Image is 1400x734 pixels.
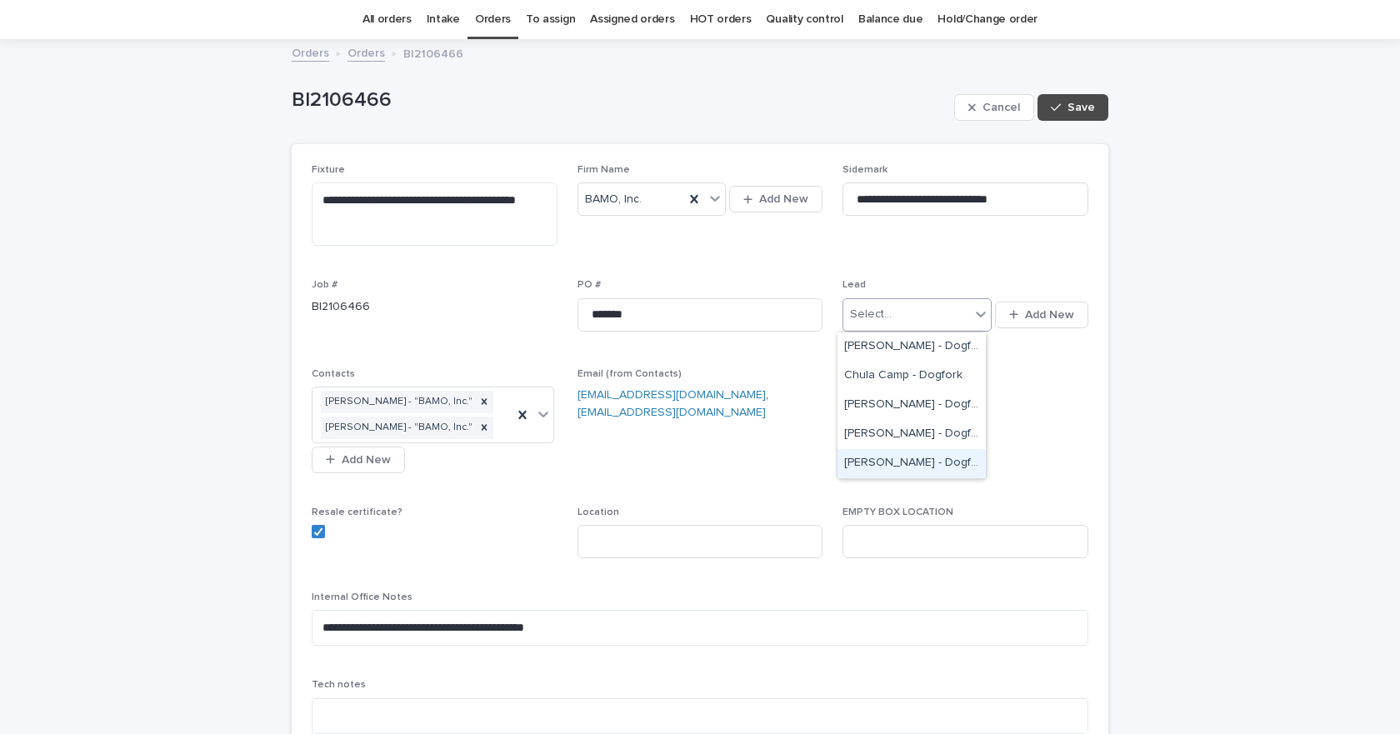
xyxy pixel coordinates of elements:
[577,389,766,401] a: [EMAIL_ADDRESS][DOMAIN_NAME]
[837,332,986,362] div: Beth Ahlstrand - Dogfork
[312,165,345,175] span: Fixture
[347,42,385,62] a: Orders
[321,391,475,413] div: [PERSON_NAME] - "BAMO, Inc."
[842,165,887,175] span: Sidemark
[837,420,986,449] div: Mel Huth - Dogfork
[837,391,986,420] div: Louise Hughes - Dogfork
[577,369,682,379] span: Email (from Contacts)
[292,88,947,112] p: BI2106466
[729,186,822,212] button: Add New
[577,407,766,418] a: [EMAIL_ADDRESS][DOMAIN_NAME]
[342,454,391,466] span: Add New
[312,369,355,379] span: Contacts
[954,94,1034,121] button: Cancel
[577,507,619,517] span: Location
[312,507,402,517] span: Resale certificate?
[312,447,405,473] button: Add New
[585,191,642,208] span: BAMO, Inc.
[292,42,329,62] a: Orders
[837,362,986,391] div: Chula Camp - Dogfork
[759,193,808,205] span: Add New
[403,43,463,62] p: BI2106466
[1067,102,1095,113] span: Save
[321,417,475,439] div: [PERSON_NAME] - "BAMO, Inc."
[995,302,1088,328] button: Add New
[837,449,986,478] div: Mike Donnelly - Dogfork
[577,280,601,290] span: PO #
[577,165,630,175] span: Firm Name
[1025,309,1074,321] span: Add New
[850,306,892,323] div: Select...
[1037,94,1108,121] button: Save
[312,592,412,602] span: Internal Office Notes
[577,387,823,422] p: ,
[312,298,557,316] p: BI2106466
[842,507,953,517] span: EMPTY BOX LOCATION
[312,280,337,290] span: Job #
[842,280,866,290] span: Lead
[982,102,1020,113] span: Cancel
[312,680,366,690] span: Tech notes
